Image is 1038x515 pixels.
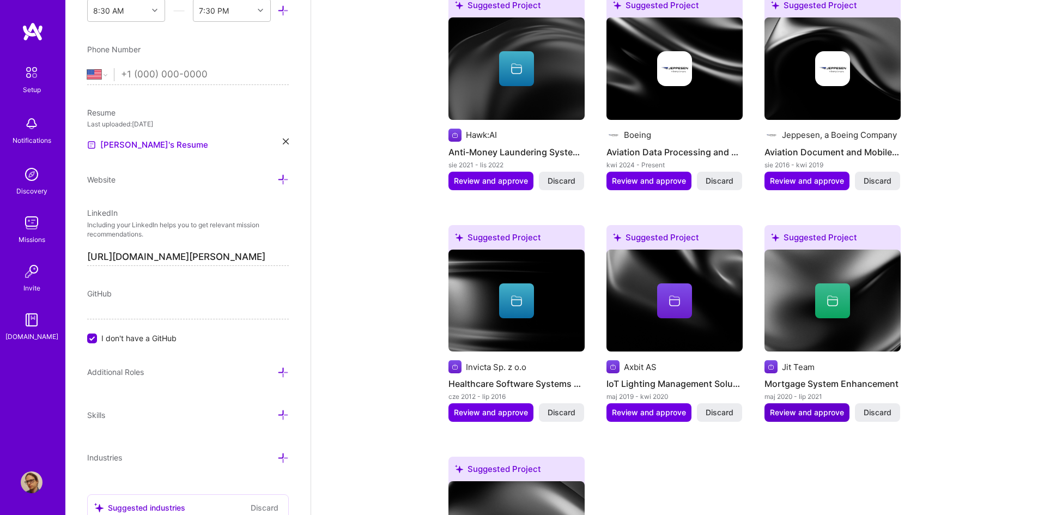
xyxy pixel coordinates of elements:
[764,391,901,402] div: maj 2020 - lip 2021
[87,208,118,217] span: LinkedIn
[764,172,849,190] button: Review and approve
[612,175,686,186] span: Review and approve
[454,407,528,418] span: Review and approve
[121,59,289,90] input: +1 (000) 000-0000
[22,22,44,41] img: logo
[613,1,621,9] i: icon SuggestedTeams
[855,172,900,190] button: Discard
[606,377,743,391] h4: IoT Lighting Management Solution
[87,118,289,130] div: Last uploaded: [DATE]
[21,309,43,331] img: guide book
[548,175,575,186] span: Discard
[448,391,585,402] div: cze 2012 - lip 2016
[455,233,463,241] i: icon SuggestedTeams
[764,403,849,422] button: Review and approve
[21,471,43,493] img: User Avatar
[764,250,901,352] img: cover
[455,465,463,473] i: icon SuggestedTeams
[855,403,900,422] button: Discard
[606,225,743,254] div: Suggested Project
[539,172,584,190] button: Discard
[21,113,43,135] img: bell
[87,367,144,377] span: Additional Roles
[87,410,105,420] span: Skills
[87,175,116,184] span: Website
[21,260,43,282] img: Invite
[697,172,742,190] button: Discard
[624,361,657,373] div: Axbit AS
[771,233,779,241] i: icon SuggestedTeams
[606,17,743,120] img: cover
[13,135,51,146] div: Notifications
[466,361,526,373] div: Invicta Sp. z o.o
[770,175,844,186] span: Review and approve
[87,141,96,149] img: Resume
[448,403,533,422] button: Review and approve
[283,138,289,144] i: icon Close
[448,17,585,120] img: cover
[606,360,620,373] img: Company logo
[770,407,844,418] span: Review and approve
[782,361,815,373] div: Jit Team
[539,403,584,422] button: Discard
[448,172,533,190] button: Review and approve
[20,61,43,84] img: setup
[448,225,585,254] div: Suggested Project
[455,1,463,9] i: icon SuggestedTeams
[19,234,45,245] div: Missions
[16,185,47,197] div: Discovery
[466,129,497,141] div: Hawk:AI
[87,221,289,239] p: Including your LinkedIn helps you to get relevant mission recommendations.
[706,407,733,418] span: Discard
[101,332,177,344] span: I don't have a GitHub
[23,282,40,294] div: Invite
[764,145,901,159] h4: Aviation Document and Mobile Solutions
[448,250,585,352] img: cover
[764,129,778,142] img: Company logo
[606,391,743,402] div: maj 2019 - kwi 2020
[448,457,585,486] div: Suggested Project
[864,407,891,418] span: Discard
[764,377,901,391] h4: Mortgage System Enhancement
[606,250,743,352] img: cover
[612,407,686,418] span: Review and approve
[87,138,208,152] a: [PERSON_NAME]'s Resume
[764,159,901,171] div: sie 2016 - kwi 2019
[815,51,850,86] img: Company logo
[454,175,528,186] span: Review and approve
[624,129,651,141] div: Boeing
[87,45,141,54] span: Phone Number
[448,360,462,373] img: Company logo
[173,5,185,16] i: icon HorizontalInLineDivider
[87,453,122,462] span: Industries
[448,159,585,171] div: sie 2021 - lis 2022
[606,145,743,159] h4: Aviation Data Processing and Web Development
[87,289,112,298] span: GitHub
[18,471,45,493] a: User Avatar
[771,1,779,9] i: icon SuggestedTeams
[606,172,691,190] button: Review and approve
[152,8,157,13] i: icon Chevron
[764,17,901,120] img: cover
[864,175,891,186] span: Discard
[606,403,691,422] button: Review and approve
[764,225,901,254] div: Suggested Project
[21,163,43,185] img: discovery
[23,84,41,95] div: Setup
[93,5,124,16] div: 8:30 AM
[21,212,43,234] img: teamwork
[606,129,620,142] img: Company logo
[697,403,742,422] button: Discard
[448,145,585,159] h4: Anti-Money Laundering System Development
[87,108,116,117] span: Resume
[94,502,185,513] div: Suggested industries
[448,129,462,142] img: Company logo
[606,159,743,171] div: kwi 2024 - Present
[94,503,104,512] i: icon SuggestedTeams
[706,175,733,186] span: Discard
[247,501,282,514] button: Discard
[448,377,585,391] h4: Healthcare Software Systems Development
[764,360,778,373] img: Company logo
[613,233,621,241] i: icon SuggestedTeams
[782,129,897,141] div: Jeppesen, a Boeing Company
